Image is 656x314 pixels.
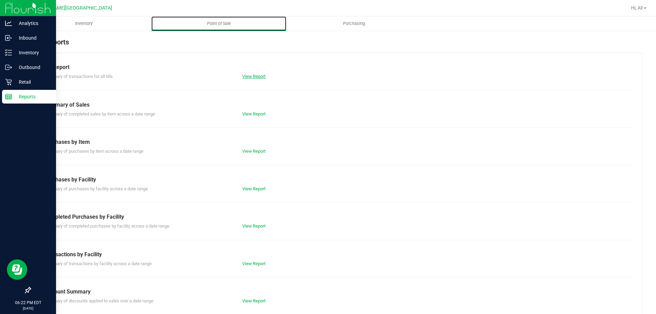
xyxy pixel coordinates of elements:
[44,101,628,109] div: Summary of Sales
[5,64,12,71] inline-svg: Outbound
[12,93,53,101] p: Reports
[5,93,12,100] inline-svg: Reports
[5,35,12,41] inline-svg: Inbound
[3,306,53,311] p: [DATE]
[242,223,265,229] a: View Report
[12,78,53,86] p: Retail
[30,37,642,53] div: POS Reports
[44,74,113,79] span: Summary of transactions for all tills
[334,21,374,27] span: Purchasing
[44,261,152,266] span: Summary of transactions by facility across a date range
[66,21,102,27] span: Inventory
[44,176,628,184] div: Purchases by Facility
[5,20,12,27] inline-svg: Analytics
[631,5,643,11] span: Hi, Al!
[242,298,265,303] a: View Report
[12,49,53,57] p: Inventory
[44,186,148,191] span: Summary of purchases by facility across a date range
[16,16,151,31] a: Inventory
[242,111,265,117] a: View Report
[198,21,240,27] span: Point of Sale
[242,186,265,191] a: View Report
[242,74,265,79] a: View Report
[44,298,153,303] span: Summary of discounts applied to sales over a date range
[44,63,628,71] div: Till Report
[12,19,53,27] p: Analytics
[44,213,628,221] div: Completed Purchases by Facility
[242,149,265,154] a: View Report
[5,49,12,56] inline-svg: Inventory
[151,16,286,31] a: Point of Sale
[44,250,628,259] div: Transactions by Facility
[3,300,53,306] p: 06:22 PM EDT
[44,223,169,229] span: Summary of completed purchases by facility across a date range
[7,259,27,280] iframe: Resource center
[242,261,265,266] a: View Report
[286,16,421,31] a: Purchasing
[44,111,155,117] span: Summary of completed sales by item across a date range
[12,63,53,71] p: Outbound
[44,149,143,154] span: Summary of purchases by item across a date range
[44,138,628,146] div: Purchases by Item
[44,288,628,296] div: Discount Summary
[28,5,112,11] span: [PERSON_NAME][GEOGRAPHIC_DATA]
[5,79,12,85] inline-svg: Retail
[12,34,53,42] p: Inbound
